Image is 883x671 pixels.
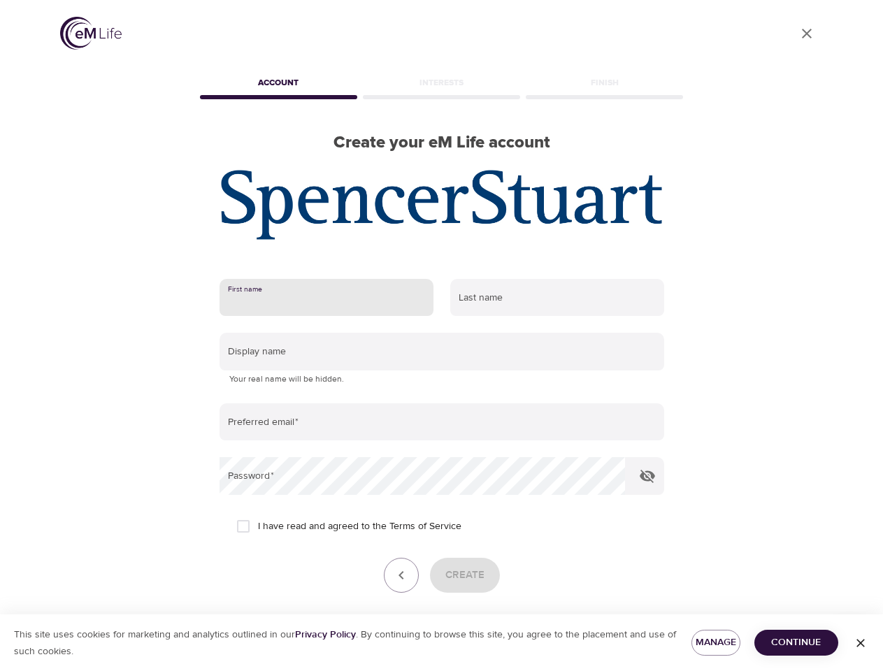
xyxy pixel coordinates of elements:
button: Continue [754,630,838,656]
span: Continue [766,634,827,651]
span: Manage [703,634,729,651]
a: Privacy Policy [295,628,356,641]
button: Manage [691,630,740,656]
a: Terms of Service [389,519,461,534]
p: Your real name will be hidden. [229,373,654,387]
img: logo [60,17,122,50]
h2: Create your eM Life account [197,133,687,153]
span: I have read and agreed to the [258,519,461,534]
a: close [790,17,824,50]
img: org_logo_448.jpg [221,170,663,240]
